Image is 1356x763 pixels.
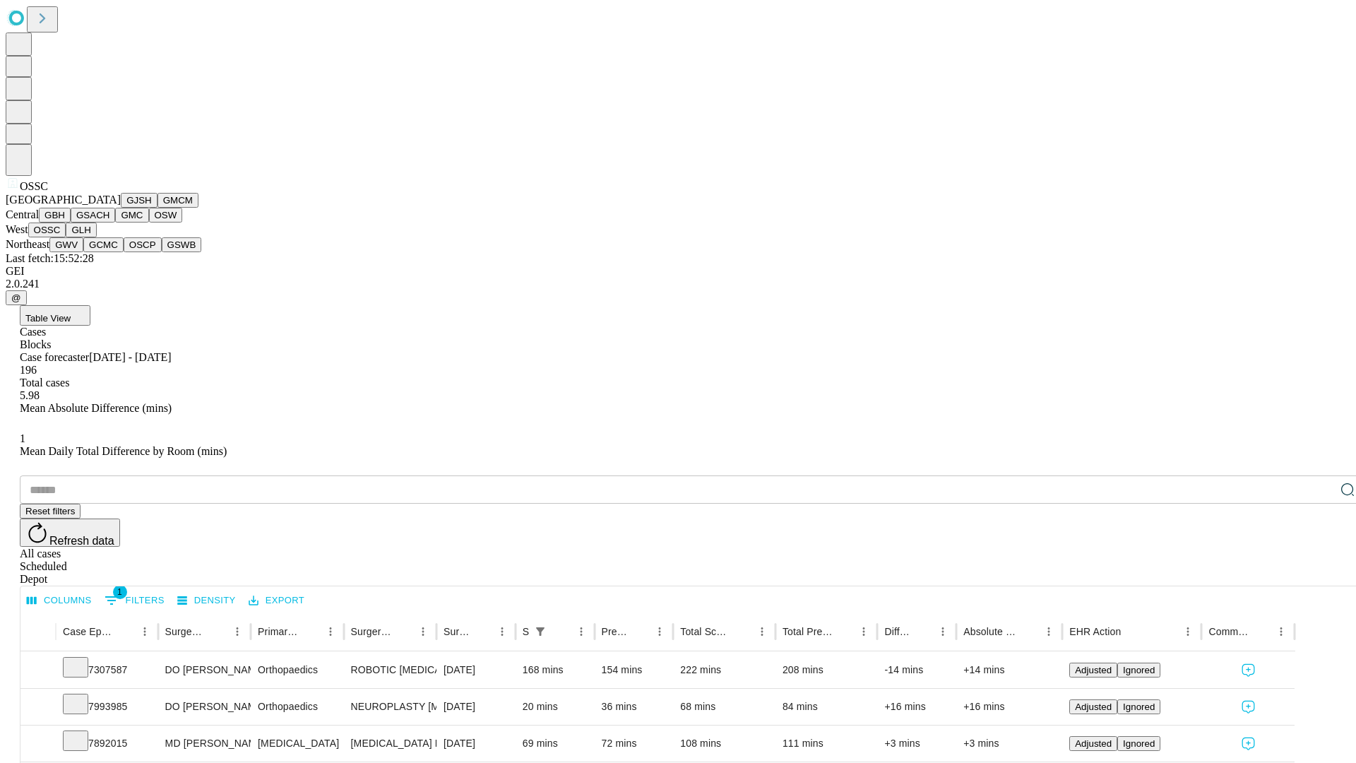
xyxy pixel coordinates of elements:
div: 36 mins [602,689,667,725]
div: 208 mins [783,652,871,688]
button: OSCP [124,237,162,252]
button: OSW [149,208,183,223]
button: Sort [552,622,571,641]
div: Total Predicted Duration [783,626,833,637]
button: Adjusted [1069,699,1117,714]
div: 111 mins [783,726,871,762]
button: Show filters [101,589,168,612]
div: +3 mins [884,726,949,762]
button: Menu [752,622,772,641]
div: [MEDICAL_DATA] PARTIAL [351,726,429,762]
button: Expand [28,732,49,757]
button: GLH [66,223,96,237]
div: -14 mins [884,652,949,688]
div: Orthopaedics [258,652,336,688]
button: Menu [933,622,953,641]
button: Adjusted [1069,663,1117,678]
div: Difference [884,626,912,637]
div: 7993985 [63,689,151,725]
div: [MEDICAL_DATA] [258,726,336,762]
div: Absolute Difference [963,626,1018,637]
button: Refresh data [20,519,120,547]
div: NEUROPLASTY [MEDICAL_DATA] AT [GEOGRAPHIC_DATA] [351,689,429,725]
button: Table View [20,305,90,326]
button: Sort [301,622,321,641]
button: Density [174,590,239,612]
div: 7307587 [63,652,151,688]
button: Adjusted [1069,736,1117,751]
div: 72 mins [602,726,667,762]
button: Ignored [1117,663,1160,678]
div: [DATE] [444,726,509,762]
span: Table View [25,313,71,324]
button: Menu [571,622,591,641]
button: Menu [321,622,340,641]
div: [DATE] [444,652,509,688]
button: Menu [854,622,874,641]
div: Case Epic Id [63,626,114,637]
button: OSSC [28,223,66,237]
div: Surgery Date [444,626,471,637]
button: Menu [1039,622,1059,641]
div: EHR Action [1069,626,1121,637]
button: Sort [834,622,854,641]
button: Menu [1178,622,1198,641]
span: 1 [20,432,25,444]
button: Ignored [1117,736,1160,751]
span: @ [11,292,21,303]
button: GSWB [162,237,202,252]
div: Comments [1208,626,1249,637]
button: GCMC [83,237,124,252]
span: Last fetch: 15:52:28 [6,252,94,264]
button: GWV [49,237,83,252]
button: Ignored [1117,699,1160,714]
span: Ignored [1123,702,1155,712]
div: 222 mins [680,652,768,688]
button: GBH [39,208,71,223]
div: Scheduled In Room Duration [523,626,529,637]
div: 7892015 [63,726,151,762]
div: GEI [6,265,1350,278]
button: Sort [472,622,492,641]
button: Menu [413,622,433,641]
span: OSSC [20,180,48,192]
div: DO [PERSON_NAME] [PERSON_NAME] [165,689,244,725]
button: Menu [1271,622,1291,641]
span: Ignored [1123,738,1155,749]
div: 108 mins [680,726,768,762]
div: DO [PERSON_NAME] [PERSON_NAME] [165,652,244,688]
span: [DATE] - [DATE] [89,351,171,363]
span: 5.98 [20,389,40,401]
button: Reset filters [20,504,81,519]
button: Sort [115,622,135,641]
span: Reset filters [25,506,75,516]
span: Ignored [1123,665,1155,675]
div: 84 mins [783,689,871,725]
div: ROBOTIC [MEDICAL_DATA] KNEE TOTAL [351,652,429,688]
button: @ [6,290,27,305]
div: Surgery Name [351,626,392,637]
div: +16 mins [963,689,1055,725]
button: Sort [1251,622,1271,641]
span: Adjusted [1075,665,1112,675]
button: Export [245,590,308,612]
span: Case forecaster [20,351,89,363]
button: Sort [913,622,933,641]
span: Total cases [20,377,69,389]
div: 20 mins [523,689,588,725]
button: Expand [28,695,49,720]
span: West [6,223,28,235]
div: 168 mins [523,652,588,688]
span: 196 [20,364,37,376]
div: +16 mins [884,689,949,725]
button: Menu [135,622,155,641]
button: Select columns [23,590,95,612]
button: Sort [393,622,413,641]
button: Menu [492,622,512,641]
button: GJSH [121,193,157,208]
span: Mean Absolute Difference (mins) [20,402,172,414]
button: GSACH [71,208,115,223]
div: [DATE] [444,689,509,725]
button: Sort [1019,622,1039,641]
div: 154 mins [602,652,667,688]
